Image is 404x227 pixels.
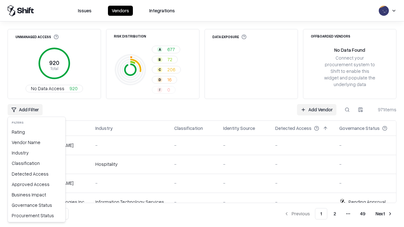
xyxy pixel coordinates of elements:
[8,117,66,222] div: Add Filter
[9,127,64,137] div: Rating
[9,148,64,158] div: Industry
[9,158,64,168] div: Classification
[9,200,64,210] div: Governance Status
[9,210,64,221] div: Procurement Status
[9,169,64,179] div: Detected Access
[9,118,64,127] div: Filters
[9,137,64,148] div: Vendor Name
[9,179,64,189] div: Approved Access
[9,189,64,200] div: Business Impact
